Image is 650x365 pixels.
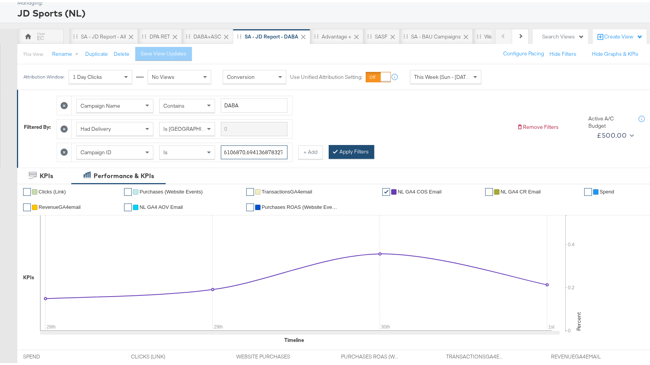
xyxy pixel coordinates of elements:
a: ✔ [382,186,390,193]
span: NL GA4 AOV Email [139,202,183,208]
button: Configure Pacing [498,45,549,58]
span: TRANSACTIONSGA4EMAIL [446,351,504,358]
div: Advantage + [322,31,351,38]
div: KPIs [40,169,53,178]
div: Filtered By: [24,121,51,128]
div: JD Sports (NL) [17,4,648,17]
div: Create View [604,31,643,38]
span: NL GA4 CR Email [501,187,541,192]
div: Drag to reorder tab [142,32,146,36]
text: Percent [575,310,582,328]
div: KPIs [23,272,34,279]
div: Web App Test [484,31,517,38]
button: £500.00 [594,127,635,139]
button: Remove Filters [517,121,559,128]
div: Timeline [284,334,304,342]
a: ✔ [246,201,254,209]
span: Had Delivery [81,123,111,130]
span: Is [GEOGRAPHIC_DATA] [163,123,222,130]
div: £500.00 [597,127,626,139]
div: Drag to reorder tab [237,32,241,36]
label: Use Unified Attribution Setting: [290,71,363,78]
input: Enter a search term [221,120,287,134]
div: DPA RET [149,31,170,38]
div: This View: [23,49,44,55]
button: Apply Filters [329,143,374,157]
a: ✔ [23,201,31,209]
span: PURCHASES ROAS (WEBSITE EVENTS) [341,351,399,358]
span: Purchases ROAS (Website Events) [262,202,339,208]
div: Active A/C Budget [588,113,631,127]
span: Contains [163,100,185,107]
span: WEBSITE PURCHASES [236,351,294,358]
span: Spend [600,187,614,192]
div: SA - JD Report - All [81,31,126,38]
input: Enter a search term [221,143,287,157]
span: Is [163,147,168,153]
span: Purchases (Website Events) [139,187,203,192]
div: Drag to reorder tab [73,32,77,36]
a: ✔ [246,186,254,193]
div: SASF [375,31,388,38]
div: SA - JD Report - DABA [245,31,298,38]
a: ✔ [124,201,132,209]
span: 1 Day Clicks [73,71,102,78]
a: ✔ [124,186,132,193]
div: Drag to reorder tab [477,32,481,36]
span: REVENUEGA4EMAIL [551,351,609,358]
button: Hide Graphs & KPIs [592,48,638,55]
div: SA - BAU Campaigns [411,31,461,38]
div: Drag to reorder tab [186,32,190,36]
a: ✔ [584,186,592,193]
button: Duplicate [85,48,108,55]
button: Hide Filters [549,48,576,55]
button: Delete [114,48,129,55]
span: Conversion [227,71,255,78]
div: Drag to reorder tab [314,32,318,36]
div: Search Views [542,31,584,38]
div: Drag to reorder tab [367,32,371,36]
span: TransactionsGA4email [262,187,312,192]
div: Attribution Window: [23,72,65,77]
span: Clicks (Link) [39,187,66,192]
span: NL GA4 COS Email [398,187,442,192]
input: Enter a search term [221,96,287,110]
span: RevenueGA4email [39,202,81,208]
span: This Week (Sun - [DATE]) [414,71,472,78]
span: SPEND [23,351,81,358]
div: DABA+ASC [193,31,221,38]
div: Performance & KPIs [94,169,154,178]
span: Campaign Name [81,100,120,107]
div: Drag to reorder tab [403,32,408,36]
div: EC [37,32,44,40]
span: No Views [152,71,175,78]
span: CLICKS (LINK) [131,351,189,358]
button: + Add [298,143,323,157]
span: Campaign ID [81,147,111,153]
a: ✔ [23,186,31,193]
a: ✔ [485,186,493,193]
button: Rename [47,45,87,59]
